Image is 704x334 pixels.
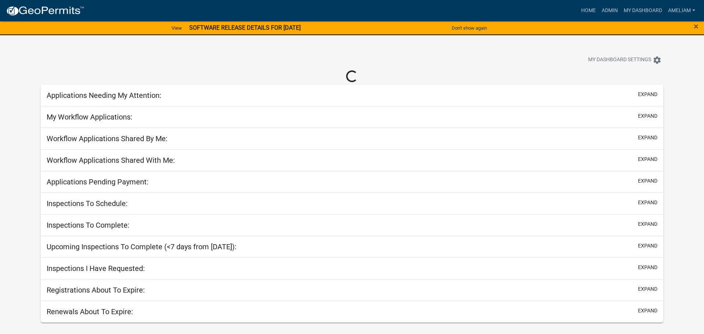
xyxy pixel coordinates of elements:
[638,91,657,98] button: expand
[47,307,133,316] h5: Renewals About To Expire:
[47,156,175,165] h5: Workflow Applications Shared With Me:
[653,56,661,65] i: settings
[47,199,128,208] h5: Inspections To Schedule:
[694,21,698,32] span: ×
[47,286,145,294] h5: Registrations About To Expire:
[169,22,185,34] a: View
[638,264,657,271] button: expand
[449,22,490,34] button: Don't show again
[47,221,129,230] h5: Inspections To Complete:
[599,4,621,18] a: Admin
[638,242,657,250] button: expand
[665,4,698,18] a: AmeliaM
[638,112,657,120] button: expand
[621,4,665,18] a: My Dashboard
[588,56,651,65] span: My Dashboard Settings
[47,91,161,100] h5: Applications Needing My Attention:
[638,199,657,206] button: expand
[638,177,657,185] button: expand
[47,264,145,273] h5: Inspections I Have Requested:
[47,177,148,186] h5: Applications Pending Payment:
[47,242,236,251] h5: Upcoming Inspections To Complete (<7 days from [DATE]):
[638,307,657,315] button: expand
[578,4,599,18] a: Home
[582,53,667,67] button: My Dashboard Settingssettings
[694,22,698,31] button: Close
[47,134,168,143] h5: Workflow Applications Shared By Me:
[638,285,657,293] button: expand
[638,220,657,228] button: expand
[638,155,657,163] button: expand
[47,113,132,121] h5: My Workflow Applications:
[189,24,301,31] strong: SOFTWARE RELEASE DETAILS FOR [DATE]
[638,134,657,142] button: expand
